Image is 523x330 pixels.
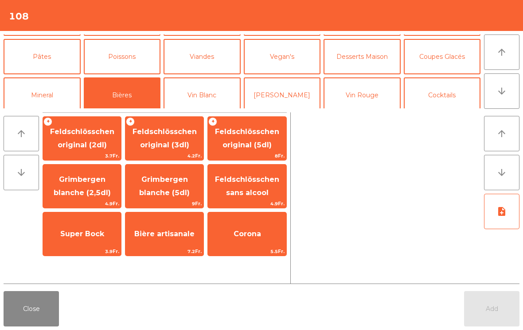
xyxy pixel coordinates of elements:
button: arrow_upward [4,116,39,151]
button: arrow_downward [484,73,519,109]
span: Corona [234,230,261,238]
h4: 108 [9,10,29,23]
span: + [43,117,52,126]
span: Feldschlösschen original (2dl) [50,127,114,149]
span: + [208,117,217,126]
button: Close [4,291,59,326]
span: Grimbergen blanche (2,5dl) [54,175,111,197]
button: arrow_upward [484,35,519,70]
button: Viandes [164,39,241,74]
span: 7.2Fr. [125,247,203,256]
button: Mineral [4,77,81,113]
span: Feldschlösschen original (3dl) [133,127,197,149]
button: arrow_downward [484,155,519,190]
span: Feldschlösschen sans alcool [215,175,279,197]
span: + [126,117,135,126]
button: [PERSON_NAME] [244,77,321,113]
button: Pâtes [4,39,81,74]
span: 5.5Fr. [208,247,286,256]
span: 4.9Fr. [43,200,121,208]
span: 9Fr. [125,200,203,208]
span: 4.2Fr. [125,152,203,160]
span: Feldschlösschen original (5dl) [215,127,279,149]
button: arrow_downward [4,155,39,190]
button: arrow_upward [484,116,519,151]
i: arrow_downward [496,167,507,178]
button: Coupes Glacés [404,39,481,74]
i: arrow_downward [16,167,27,178]
button: Cocktails [404,77,481,113]
span: 4.9Fr. [208,200,286,208]
button: Vin Blanc [164,77,241,113]
button: Vegan's [244,39,321,74]
button: Poissons [84,39,161,74]
span: Bière artisanale [134,230,195,238]
i: arrow_upward [496,47,507,58]
i: arrow_downward [496,86,507,96]
i: note_add [496,206,507,217]
i: arrow_upward [16,128,27,139]
span: 3.9Fr. [43,247,121,256]
span: Super Bock [60,230,104,238]
button: Desserts Maison [324,39,401,74]
i: arrow_upward [496,128,507,139]
span: 8Fr. [208,152,286,160]
button: Vin Rouge [324,77,401,113]
button: Bières [84,77,161,113]
button: note_add [484,194,519,229]
span: Grimbergen blanche (5dl) [139,175,190,197]
span: 3.7Fr. [43,152,121,160]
